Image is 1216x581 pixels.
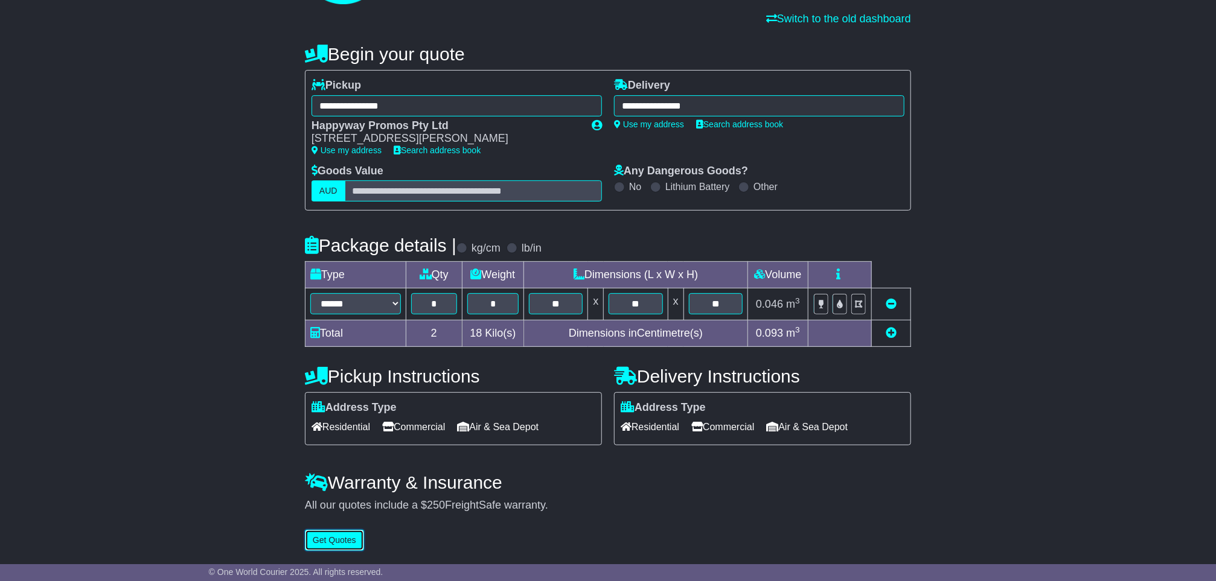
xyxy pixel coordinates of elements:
label: Pickup [312,79,361,92]
a: Add new item [886,327,897,339]
a: Search address book [696,119,783,129]
td: Qty [406,262,462,288]
td: 2 [406,320,462,347]
label: Any Dangerous Goods? [614,165,748,178]
a: Use my address [614,119,684,129]
span: m [786,327,800,339]
span: Air & Sea Depot [458,417,539,436]
td: Volume [747,262,808,288]
sup: 3 [795,296,800,305]
label: No [629,181,641,192]
span: Residential [621,417,679,436]
a: Search address book [394,145,481,155]
h4: Warranty & Insurance [305,472,911,492]
label: Delivery [614,79,670,92]
h4: Package details | [305,235,456,255]
button: Get Quotes [305,530,364,551]
label: AUD [312,180,345,202]
td: Kilo(s) [462,320,524,347]
div: [STREET_ADDRESS][PERSON_NAME] [312,132,580,145]
td: Dimensions in Centimetre(s) [524,320,748,347]
td: x [588,288,604,320]
label: Other [754,181,778,192]
label: Address Type [312,401,397,414]
td: Weight [462,262,524,288]
label: Goods Value [312,165,383,178]
h4: Begin your quote [305,44,911,64]
span: Air & Sea Depot [767,417,848,436]
div: Happyway Promos Pty Ltd [312,119,580,133]
div: All our quotes include a $ FreightSafe warranty. [305,499,911,512]
a: Use my address [312,145,382,155]
span: 0.093 [756,327,783,339]
span: 18 [470,327,482,339]
h4: Pickup Instructions [305,366,602,386]
td: Total [306,320,406,347]
label: Address Type [621,401,706,414]
label: kg/cm [472,242,501,255]
td: Type [306,262,406,288]
span: m [786,298,800,310]
span: Residential [312,417,370,436]
span: 0.046 [756,298,783,310]
span: Commercial [691,417,754,436]
td: x [668,288,683,320]
span: Commercial [382,417,445,436]
label: lb/in [522,242,542,255]
label: Lithium Battery [665,181,730,192]
td: Dimensions (L x W x H) [524,262,748,288]
a: Switch to the old dashboard [766,13,911,25]
span: 250 [427,499,445,511]
a: Remove this item [886,298,897,310]
h4: Delivery Instructions [614,366,911,386]
sup: 3 [795,325,800,334]
span: © One World Courier 2025. All rights reserved. [209,567,383,577]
